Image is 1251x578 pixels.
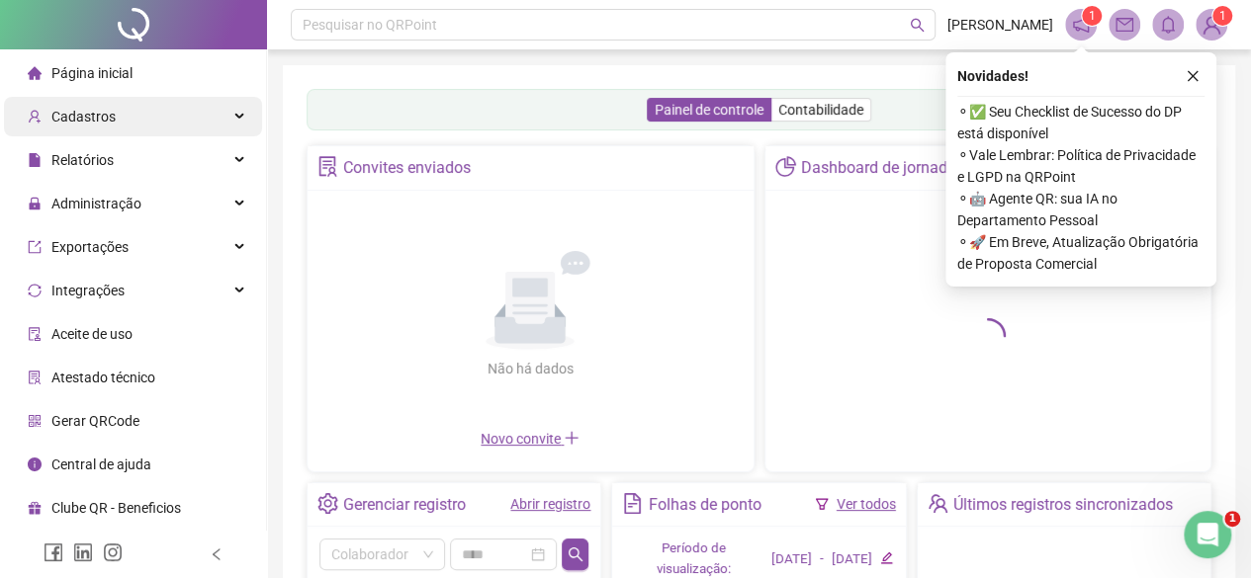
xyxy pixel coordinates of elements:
span: ⚬ Vale Lembrar: Política de Privacidade e LGPD na QRPoint [957,144,1205,188]
span: pie-chart [775,156,796,177]
span: gift [28,501,42,515]
span: plus [564,430,580,446]
span: 1 [1224,511,1240,527]
span: [PERSON_NAME] [947,14,1053,36]
div: [DATE] [832,549,872,570]
span: filter [815,497,829,511]
iframe: Intercom live chat [1184,511,1231,558]
div: Dashboard de jornada [801,151,956,185]
span: instagram [103,542,123,562]
span: Página inicial [51,65,133,81]
span: close [1186,69,1200,83]
span: Integrações [51,283,125,298]
span: qrcode [28,414,42,428]
span: lock [28,197,42,210]
span: home [28,66,42,80]
span: search [910,18,925,33]
span: Contabilidade [778,102,863,118]
span: Exportações [51,239,129,255]
span: Novidades ! [957,65,1028,87]
span: Central de ajuda [51,456,151,472]
div: Gerenciar registro [343,488,466,522]
span: file [28,153,42,167]
span: setting [317,493,338,514]
span: team [928,493,948,514]
span: search [568,546,583,562]
img: 91916 [1197,10,1226,40]
span: facebook [44,542,63,562]
span: solution [28,371,42,384]
span: ⚬ ✅ Seu Checklist de Sucesso do DP está disponível [957,101,1205,144]
div: Folhas de ponto [649,488,761,522]
div: Não há dados [439,358,621,379]
span: user-add [28,110,42,124]
div: [DATE] [771,549,812,570]
span: ⚬ 🤖 Agente QR: sua IA no Departamento Pessoal [957,188,1205,231]
div: Convites enviados [343,151,471,185]
span: file-text [622,493,643,514]
span: Gerar QRCode [51,413,139,429]
span: linkedin [73,542,93,562]
span: Clube QR - Beneficios [51,500,181,516]
span: audit [28,327,42,341]
span: export [28,240,42,254]
span: ⚬ 🚀 Em Breve, Atualização Obrigatória de Proposta Comercial [957,231,1205,275]
sup: Atualize o seu contato no menu Meus Dados [1212,6,1232,26]
span: 1 [1219,9,1226,23]
span: mail [1116,16,1133,34]
span: notification [1072,16,1090,34]
span: Cadastros [51,109,116,124]
span: sync [28,284,42,297]
span: left [210,547,223,561]
span: Aceite de uso [51,326,133,342]
span: 1 [1089,9,1096,23]
span: info-circle [28,457,42,471]
span: Administração [51,196,141,211]
a: Ver todos [837,496,896,512]
div: - [820,549,824,570]
div: Últimos registros sincronizados [953,488,1173,522]
sup: 1 [1082,6,1102,26]
span: Novo convite [481,431,580,447]
span: Relatórios [51,152,114,168]
span: edit [880,551,893,564]
span: Painel de controle [655,102,763,118]
span: loading [968,316,1008,356]
a: Abrir registro [510,496,590,512]
span: bell [1159,16,1177,34]
span: solution [317,156,338,177]
span: Atestado técnico [51,370,155,385]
